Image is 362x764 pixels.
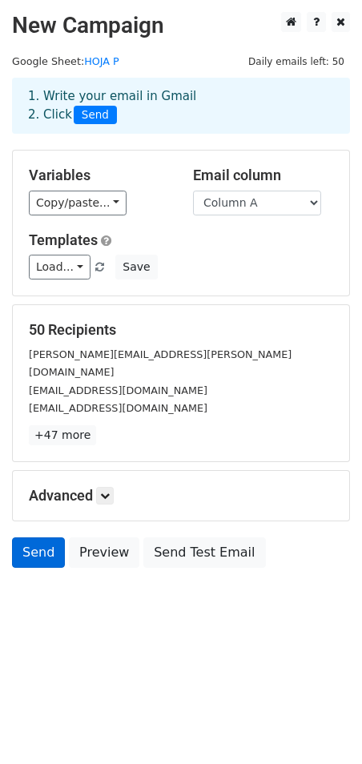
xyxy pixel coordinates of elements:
h5: Email column [193,167,333,184]
a: Preview [69,537,139,568]
a: HOJA P [84,55,119,67]
h5: Variables [29,167,169,184]
a: Templates [29,231,98,248]
small: [EMAIL_ADDRESS][DOMAIN_NAME] [29,402,207,414]
h5: 50 Recipients [29,321,333,339]
h5: Advanced [29,487,333,505]
small: [PERSON_NAME][EMAIL_ADDRESS][PERSON_NAME][DOMAIN_NAME] [29,348,292,379]
div: 1. Write your email in Gmail 2. Click [16,87,346,124]
div: Widget de chat [282,687,362,764]
iframe: Chat Widget [282,687,362,764]
a: Send Test Email [143,537,265,568]
a: Send [12,537,65,568]
small: [EMAIL_ADDRESS][DOMAIN_NAME] [29,384,207,396]
button: Save [115,255,157,279]
a: +47 more [29,425,96,445]
span: Send [74,106,117,125]
a: Load... [29,255,90,279]
small: Google Sheet: [12,55,119,67]
h2: New Campaign [12,12,350,39]
a: Copy/paste... [29,191,127,215]
a: Daily emails left: 50 [243,55,350,67]
span: Daily emails left: 50 [243,53,350,70]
